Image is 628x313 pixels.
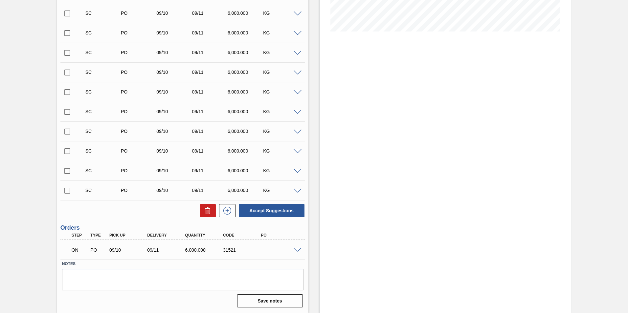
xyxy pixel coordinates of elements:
[155,109,194,114] div: 09/10/2025
[155,148,194,154] div: 09/10/2025
[119,89,159,94] div: Purchase order
[155,50,194,55] div: 09/10/2025
[226,109,266,114] div: 6,000.000
[261,109,301,114] div: KG
[191,168,230,173] div: 09/11/2025
[191,188,230,193] div: 09/11/2025
[221,233,264,238] div: Code
[119,148,159,154] div: Purchase order
[226,70,266,75] div: 6,000.000
[146,247,188,253] div: 09/11/2025
[70,243,90,257] div: Negotiating Order
[119,168,159,173] div: Purchase order
[84,89,123,94] div: Suggestion Created
[184,233,226,238] div: Quantity
[119,129,159,134] div: Purchase order
[226,89,266,94] div: 6,000.000
[70,233,90,238] div: Step
[155,188,194,193] div: 09/10/2025
[191,129,230,134] div: 09/11/2025
[226,129,266,134] div: 6,000.000
[226,10,266,16] div: 6,000.000
[216,204,235,217] div: New suggestion
[119,70,159,75] div: Purchase order
[155,129,194,134] div: 09/10/2025
[261,168,301,173] div: KG
[261,148,301,154] div: KG
[119,30,159,35] div: Purchase order
[226,188,266,193] div: 6,000.000
[84,109,123,114] div: Suggestion Created
[261,188,301,193] div: KG
[261,10,301,16] div: KG
[184,247,226,253] div: 6,000.000
[89,233,108,238] div: Type
[261,70,301,75] div: KG
[84,148,123,154] div: Suggestion Created
[155,70,194,75] div: 09/10/2025
[239,204,304,217] button: Accept Suggestions
[191,10,230,16] div: 09/11/2025
[155,89,194,94] div: 09/10/2025
[235,203,305,218] div: Accept Suggestions
[146,233,188,238] div: Delivery
[84,168,123,173] div: Suggestion Created
[62,259,303,269] label: Notes
[261,89,301,94] div: KG
[191,109,230,114] div: 09/11/2025
[89,247,108,253] div: Purchase order
[119,188,159,193] div: Purchase order
[155,168,194,173] div: 09/10/2025
[261,129,301,134] div: KG
[119,10,159,16] div: Purchase order
[191,30,230,35] div: 09/11/2025
[221,247,264,253] div: 31521
[119,50,159,55] div: Purchase order
[226,168,266,173] div: 6,000.000
[261,50,301,55] div: KG
[259,233,302,238] div: PO
[84,50,123,55] div: Suggestion Created
[84,30,123,35] div: Suggestion Created
[84,129,123,134] div: Suggestion Created
[226,50,266,55] div: 6,000.000
[84,188,123,193] div: Suggestion Created
[191,50,230,55] div: 09/11/2025
[108,247,150,253] div: 09/10/2025
[226,148,266,154] div: 6,000.000
[60,224,305,231] h3: Orders
[72,247,88,253] p: ON
[191,148,230,154] div: 09/11/2025
[197,204,216,217] div: Delete Suggestions
[261,30,301,35] div: KG
[84,70,123,75] div: Suggestion Created
[191,70,230,75] div: 09/11/2025
[108,233,150,238] div: Pick up
[191,89,230,94] div: 09/11/2025
[155,10,194,16] div: 09/10/2025
[119,109,159,114] div: Purchase order
[155,30,194,35] div: 09/10/2025
[84,10,123,16] div: Suggestion Created
[226,30,266,35] div: 6,000.000
[237,294,303,307] button: Save notes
